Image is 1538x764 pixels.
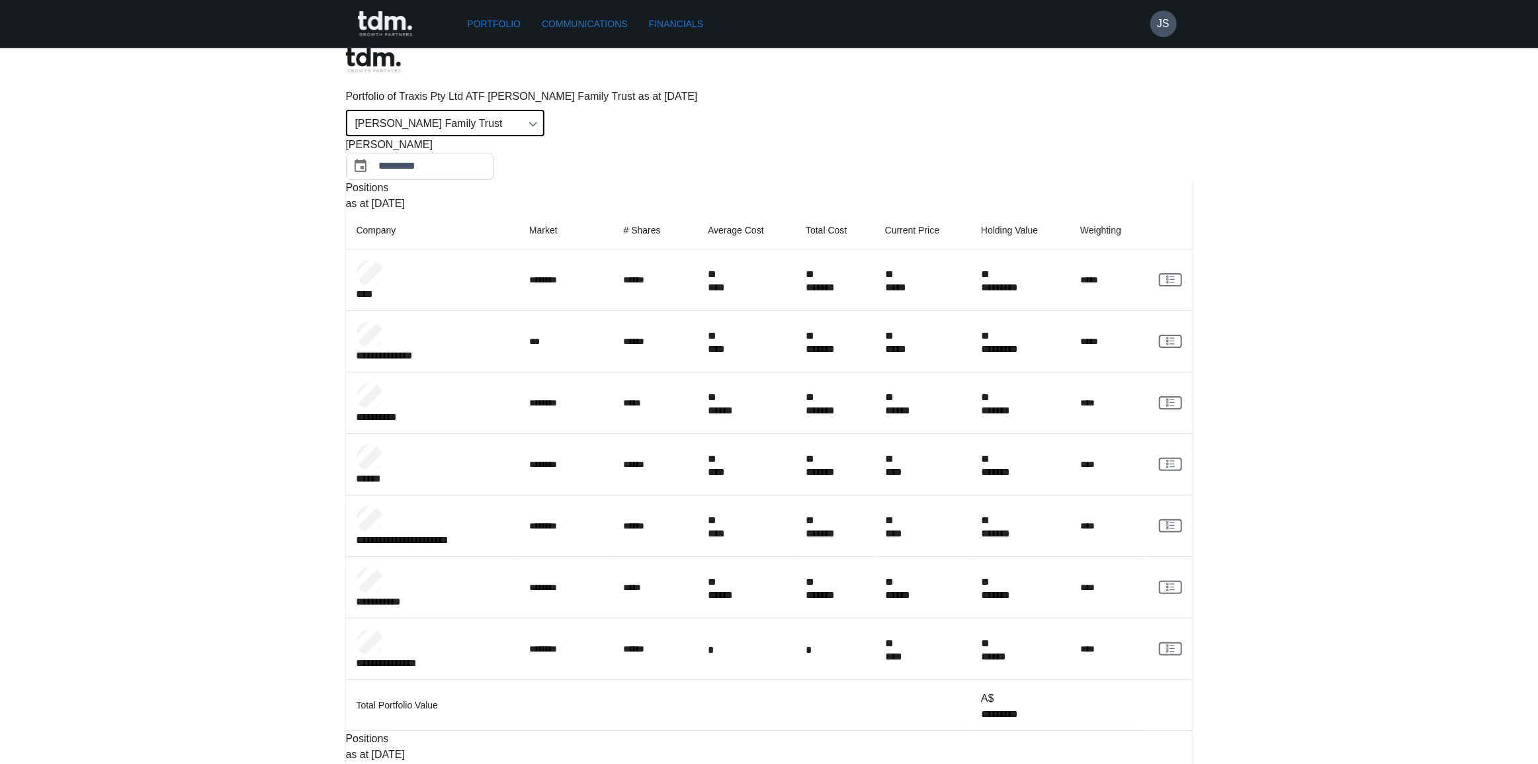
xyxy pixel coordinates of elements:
g: rgba(16, 24, 40, 0.6 [1167,399,1174,406]
a: View Client Communications [1159,519,1181,532]
p: Positions [346,731,1193,747]
a: View Client Communications [1159,335,1181,348]
a: Communications [536,12,633,36]
g: rgba(16, 24, 40, 0.6 [1167,522,1174,529]
a: View Client Communications [1159,396,1181,409]
p: as at [DATE] [346,747,1193,763]
g: rgba(16, 24, 40, 0.6 [1167,645,1174,652]
p: A$ [981,691,1059,706]
th: Current Price [875,212,970,249]
a: View Client Communications [1159,581,1181,594]
th: Holding Value [970,212,1070,249]
button: Choose date, selected date is Jul 31, 2025 [347,153,374,179]
th: Market [519,212,613,249]
p: as at [DATE] [346,196,1193,212]
p: Portfolio of Traxis Pty Ltd ATF [PERSON_NAME] Family Trust as at [DATE] [346,89,1193,105]
g: rgba(16, 24, 40, 0.6 [1167,337,1174,345]
h6: JS [1157,16,1170,32]
a: View Client Communications [1159,273,1181,286]
th: # Shares [613,212,698,249]
button: JS [1150,11,1177,37]
th: Total Cost [795,212,875,249]
g: rgba(16, 24, 40, 0.6 [1167,276,1174,283]
a: Financials [644,12,708,36]
a: Portfolio [462,12,527,36]
th: Company [346,212,519,249]
div: [PERSON_NAME] Family Trust [346,110,544,136]
th: Average Cost [697,212,795,249]
g: rgba(16, 24, 40, 0.6 [1167,583,1174,591]
a: View Client Communications [1159,458,1181,471]
g: rgba(16, 24, 40, 0.6 [1167,460,1174,468]
p: Positions [346,180,1193,196]
th: Weighting [1070,212,1148,249]
a: View Client Communications [1159,642,1181,656]
span: [PERSON_NAME] [346,137,433,153]
td: Total Portfolio Value [346,679,971,730]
